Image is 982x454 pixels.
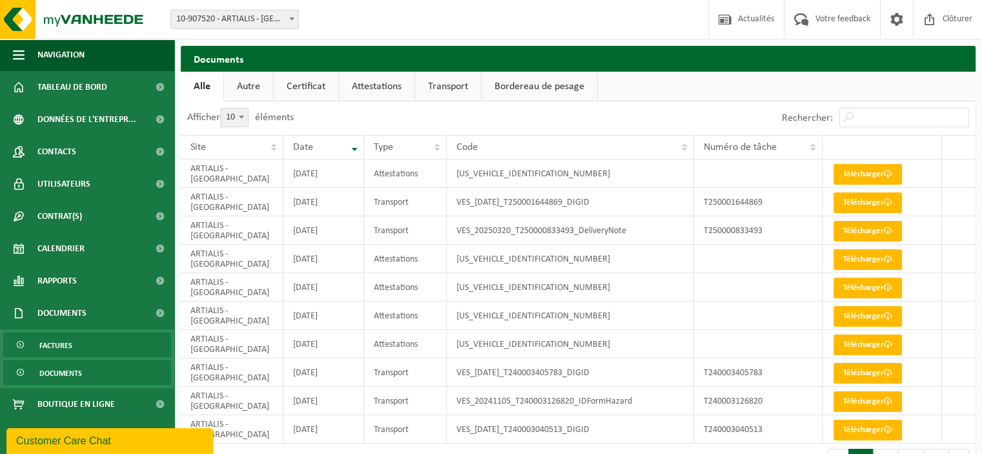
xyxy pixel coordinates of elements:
td: Transport [364,216,447,245]
td: ARTIALIS - [GEOGRAPHIC_DATA] [181,387,283,415]
span: Navigation [37,39,85,71]
td: [DATE] [283,330,364,358]
td: ARTIALIS - [GEOGRAPHIC_DATA] [181,160,283,188]
span: Type [374,142,393,152]
label: Rechercher: [782,113,833,123]
td: [DATE] [283,387,364,415]
td: Attestations [364,302,447,330]
td: T240003405783 [694,358,823,387]
a: Télécharger [834,420,902,440]
td: ARTIALIS - [GEOGRAPHIC_DATA] [181,358,283,387]
a: Transport [415,72,481,101]
td: ARTIALIS - [GEOGRAPHIC_DATA] [181,216,283,245]
span: 10-907520 - ARTIALIS - LIÈGE [170,10,299,29]
td: VES_[DATE]_T240003040513_DIGID [447,415,694,444]
span: Conditions d'accepta... [37,420,135,453]
a: Télécharger [834,164,902,185]
span: Données de l'entrepr... [37,103,136,136]
td: Transport [364,188,447,216]
span: Rapports [37,265,77,297]
td: [DATE] [283,160,364,188]
span: 10-907520 - ARTIALIS - LIÈGE [171,10,298,28]
h2: Documents [181,46,976,71]
span: Calendrier [37,232,85,265]
a: Factures [3,333,171,357]
span: Date [293,142,313,152]
iframe: chat widget [6,426,216,454]
span: Factures [39,333,72,358]
span: Numéro de tâche [704,142,777,152]
td: [US_VEHICLE_IDENTIFICATION_NUMBER] [447,160,694,188]
td: ARTIALIS - [GEOGRAPHIC_DATA] [181,415,283,444]
td: [DATE] [283,245,364,273]
a: Télécharger [834,192,902,213]
a: Autre [224,72,273,101]
td: ARTIALIS - [GEOGRAPHIC_DATA] [181,330,283,358]
a: Alle [181,72,223,101]
td: Attestations [364,160,447,188]
span: Contacts [37,136,76,168]
td: ARTIALIS - [GEOGRAPHIC_DATA] [181,302,283,330]
span: Code [456,142,478,152]
span: Documents [37,297,87,329]
a: Télécharger [834,278,902,298]
td: ARTIALIS - [GEOGRAPHIC_DATA] [181,273,283,302]
a: Télécharger [834,335,902,355]
td: ARTIALIS - [GEOGRAPHIC_DATA] [181,188,283,216]
td: T240003126820 [694,387,823,415]
td: Attestations [364,273,447,302]
a: Télécharger [834,249,902,270]
td: VES_20250320_T250000833493_DeliveryNote [447,216,694,245]
td: [US_VEHICLE_IDENTIFICATION_NUMBER] [447,245,694,273]
td: T240003040513 [694,415,823,444]
a: Documents [3,360,171,385]
a: Télécharger [834,306,902,327]
a: Bordereau de pesage [482,72,597,101]
td: ARTIALIS - [GEOGRAPHIC_DATA] [181,245,283,273]
a: Télécharger [834,221,902,242]
td: [DATE] [283,216,364,245]
td: VES_[DATE]_T240003405783_DIGID [447,358,694,387]
td: Transport [364,415,447,444]
td: [US_VEHICLE_IDENTIFICATION_NUMBER] [447,273,694,302]
td: Transport [364,358,447,387]
td: Attestations [364,245,447,273]
td: [DATE] [283,358,364,387]
span: Contrat(s) [37,200,82,232]
a: Attestations [339,72,414,101]
span: Site [190,142,206,152]
td: T250000833493 [694,216,823,245]
td: [US_VEHICLE_IDENTIFICATION_NUMBER] [447,330,694,358]
td: T250001644869 [694,188,823,216]
span: Tableau de bord [37,71,107,103]
td: VES_20241105_T240003126820_IDFormHazard [447,387,694,415]
td: [DATE] [283,302,364,330]
span: Documents [39,361,82,386]
span: Utilisateurs [37,168,90,200]
td: VES_[DATE]_T250001644869_DIGID [447,188,694,216]
a: Certificat [274,72,338,101]
span: 10 [220,108,249,127]
td: Attestations [364,330,447,358]
td: [US_VEHICLE_IDENTIFICATION_NUMBER] [447,302,694,330]
span: Boutique en ligne [37,388,115,420]
td: [DATE] [283,415,364,444]
td: [DATE] [283,188,364,216]
a: Télécharger [834,391,902,412]
td: [DATE] [283,273,364,302]
label: Afficher éléments [187,112,294,123]
a: Télécharger [834,363,902,384]
span: 10 [221,108,248,127]
td: Transport [364,387,447,415]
